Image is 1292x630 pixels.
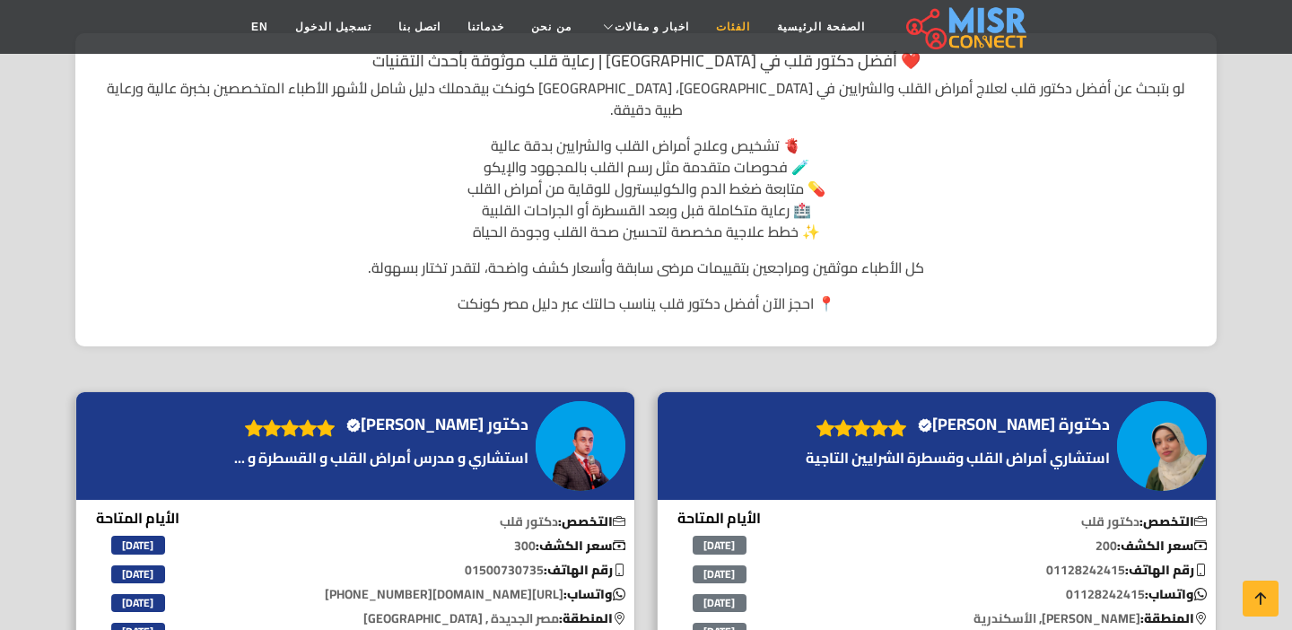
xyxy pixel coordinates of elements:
p: كل الأطباء موثقين ومراجعين بتقييمات مرضى سابقة وأسعار كشف واضحة، لتقدر تختار بسهولة. [93,257,1199,278]
img: main.misr_connect [906,4,1026,49]
b: التخصص: [558,510,625,533]
b: واتساب: [563,582,625,606]
h1: ❤️ أفضل دكتور قلب في [GEOGRAPHIC_DATA] | رعاية قلب موثوقة بأحدث التقنيات [93,51,1199,71]
a: استشاري و مدرس أمراض القلب و القسطرة و ... [230,447,533,468]
a: اخبار و مقالات [585,10,703,44]
p: دكتور قلب [222,512,635,531]
span: [DATE] [693,536,746,554]
a: استشاري أمراض القلب وقسطرة الشرايين التاجية [801,447,1114,468]
img: logo_orange.svg [29,29,43,43]
svg: Verified account [918,418,932,433]
p: 01128242415 [803,585,1217,604]
img: tab_keywords_by_traffic_grey.svg [179,104,193,118]
img: دكتورة سمر السيد مدني [1117,401,1207,491]
a: دكتور [PERSON_NAME] [344,411,533,438]
h4: دكتور [PERSON_NAME] [346,415,528,434]
img: website_grey.svg [29,47,43,61]
a: EN [238,10,282,44]
li: 🫀 تشخيص وعلاج أمراض القلب والشرايين بدقة عالية [93,135,1199,156]
b: سعر الكشف: [536,534,625,557]
b: رقم الهاتف: [1125,558,1207,582]
p: 200 [803,537,1217,556]
p: [PERSON_NAME], الأسكندرية [803,609,1217,628]
b: واتساب: [1145,582,1207,606]
span: [DATE] [693,565,746,583]
li: ✨ خطط علاجية مخصصة لتحسين صحة القلب وجودة الحياة [93,221,1199,242]
p: لو بتبحث عن أفضل دكتور قلب لعلاج أمراض القلب والشرايين في [GEOGRAPHIC_DATA]، [GEOGRAPHIC_DATA] كو... [93,77,1199,120]
p: 300 [222,537,635,556]
div: Domain: [DOMAIN_NAME] [47,47,197,61]
span: [DATE] [111,594,165,612]
p: [URL][DOMAIN_NAME][PHONE_NUMBER] [222,585,635,604]
a: من نحن [518,10,584,44]
a: دكتورة [PERSON_NAME] [915,411,1114,438]
img: دكتور محمد صالح [536,401,625,491]
b: المنطقة: [559,607,625,630]
p: دكتور قلب [803,512,1217,531]
p: 01128242415 [803,561,1217,580]
b: التخصص: [1139,510,1207,533]
b: سعر الكشف: [1117,534,1207,557]
a: الصفحة الرئيسية [764,10,877,44]
img: tab_domain_overview_orange.svg [48,104,63,118]
a: اتصل بنا [385,10,454,44]
b: المنطقة: [1140,607,1207,630]
p: 📍 احجز الآن أفضل دكتور قلب يناسب حالتك عبر دليل مصر كونكت [93,293,1199,314]
a: تسجيل الدخول [282,10,385,44]
h4: دكتورة [PERSON_NAME] [918,415,1110,434]
b: رقم الهاتف: [544,558,625,582]
div: v 4.0.25 [50,29,88,43]
span: [DATE] [693,594,746,612]
div: Domain Overview [68,106,161,118]
p: 01500730735 [222,561,635,580]
li: 💊 متابعة ضغط الدم والكوليسترول للوقاية من أمراض القلب [93,178,1199,199]
span: اخبار و مقالات [615,19,690,35]
li: 🏥 رعاية متكاملة قبل وبعد القسطرة أو الجراحات القلبية [93,199,1199,221]
div: Keywords by Traffic [198,106,302,118]
a: خدماتنا [454,10,518,44]
li: 🧪 فحوصات متقدمة مثل رسم القلب بالمجهود والإيكو [93,156,1199,178]
svg: Verified account [346,418,361,433]
span: [DATE] [111,536,165,554]
span: [DATE] [111,565,165,583]
p: مصر الجديدة , [GEOGRAPHIC_DATA] [222,609,635,628]
a: الفئات [703,10,764,44]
